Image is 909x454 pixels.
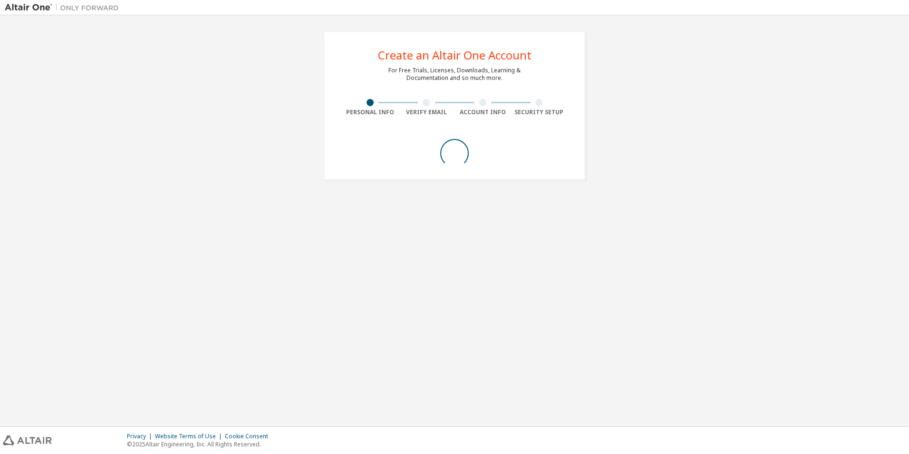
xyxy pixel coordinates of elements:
[155,433,225,440] div: Website Terms of Use
[511,109,568,116] div: Security Setup
[378,49,532,61] div: Create an Altair One Account
[398,109,455,116] div: Verify Email
[3,435,52,445] img: altair_logo.svg
[225,433,274,440] div: Cookie Consent
[342,109,398,116] div: Personal Info
[127,433,155,440] div: Privacy
[5,3,124,12] img: Altair One
[388,67,521,82] div: For Free Trials, Licenses, Downloads, Learning & Documentation and so much more.
[454,109,511,116] div: Account Info
[127,440,274,448] p: © 2025 Altair Engineering, Inc. All Rights Reserved.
